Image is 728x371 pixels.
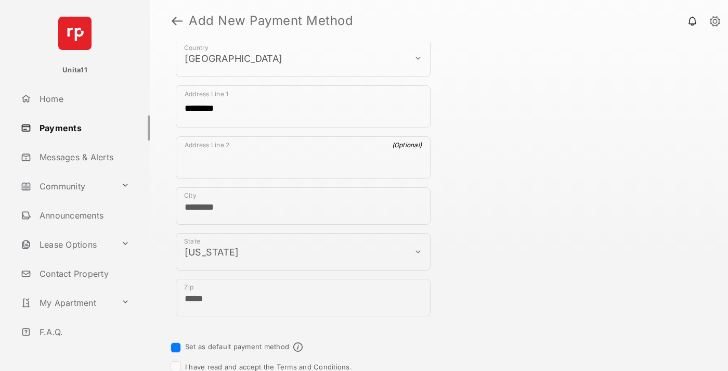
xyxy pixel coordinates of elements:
[17,319,150,344] a: F.A.Q.
[17,203,150,228] a: Announcements
[176,233,431,271] div: payment_method_screening[postal_addresses][administrativeArea]
[17,86,150,111] a: Home
[58,17,92,50] img: svg+xml;base64,PHN2ZyB4bWxucz0iaHR0cDovL3d3dy53My5vcmcvMjAwMC9zdmciIHdpZHRoPSI2NCIgaGVpZ2h0PSI2NC...
[17,232,117,257] a: Lease Options
[17,116,150,140] a: Payments
[17,145,150,170] a: Messages & Alerts
[17,290,117,315] a: My Apartment
[176,136,431,179] div: payment_method_screening[postal_addresses][addressLine2]
[176,40,431,77] div: payment_method_screening[postal_addresses][country]
[176,187,431,225] div: payment_method_screening[postal_addresses][locality]
[17,261,150,286] a: Contact Property
[17,174,117,199] a: Community
[185,342,289,351] label: Set as default payment method
[176,85,431,128] div: payment_method_screening[postal_addresses][addressLine1]
[189,15,353,27] strong: Add New Payment Method
[62,65,87,75] p: Unita11
[176,279,431,316] div: payment_method_screening[postal_addresses][postalCode]
[293,342,303,352] span: Default payment method info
